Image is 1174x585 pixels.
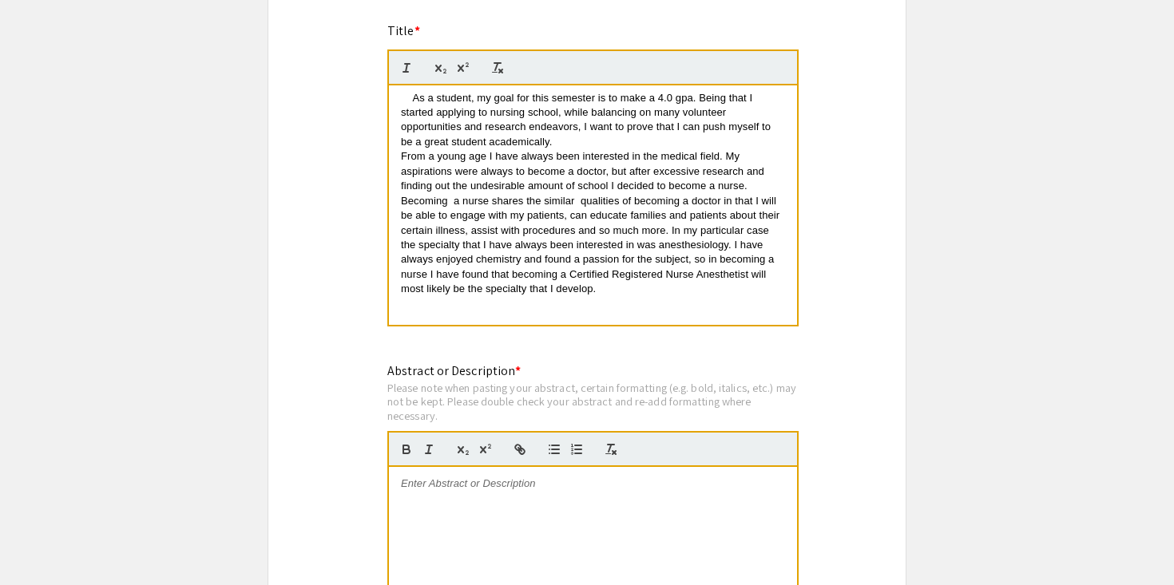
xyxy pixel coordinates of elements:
span: As a student, my goal for this semester is to make a 4.0 gpa. Being that I started applying to nu... [401,92,774,148]
span: From a young age I have always been interested in the medical field. My aspirations were always t... [401,150,783,294]
iframe: Chat [12,513,68,573]
mat-label: Abstract or Description [387,362,521,379]
mat-label: Title [387,22,420,39]
div: Please note when pasting your abstract, certain formatting (e.g. bold, italics, etc.) may not be ... [387,381,799,423]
